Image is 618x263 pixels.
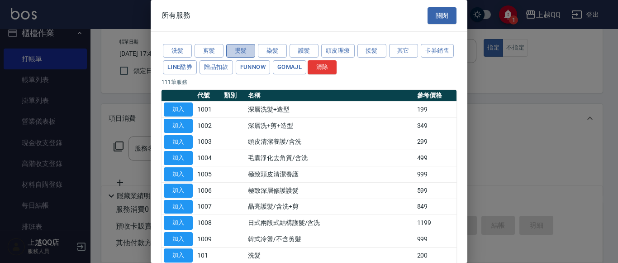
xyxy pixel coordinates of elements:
[273,60,306,74] button: GOMAJL
[195,231,222,248] td: 1009
[195,215,222,231] td: 1008
[195,117,222,134] td: 1002
[246,117,415,134] td: 深層洗+剪+造型
[415,117,457,134] td: 349
[195,134,222,150] td: 1003
[195,44,223,58] button: 剪髮
[195,182,222,199] td: 1006
[164,167,193,181] button: 加入
[246,134,415,150] td: 頭皮清潔養護/含洗
[415,102,457,118] td: 199
[290,44,319,58] button: 護髮
[246,231,415,248] td: 韓式冷燙/不含剪髮
[164,216,193,230] button: 加入
[236,60,270,74] button: FUNNOW
[164,184,193,198] button: 加入
[195,150,222,166] td: 1004
[308,60,337,74] button: 清除
[258,44,287,58] button: 染髮
[164,151,193,165] button: 加入
[195,90,222,102] th: 代號
[415,134,457,150] td: 299
[200,60,233,74] button: 贈品扣款
[415,231,457,248] td: 999
[164,232,193,246] button: 加入
[162,11,190,20] span: 所有服務
[162,78,456,86] p: 111 筆服務
[415,90,457,102] th: 參考價格
[246,102,415,118] td: 深層洗髮+造型
[195,166,222,183] td: 1005
[195,199,222,215] td: 1007
[163,44,192,58] button: 洗髮
[246,182,415,199] td: 極致深層修護護髮
[164,102,193,117] button: 加入
[246,215,415,231] td: 日式兩段式結構護髮/含洗
[222,90,246,102] th: 類別
[164,119,193,133] button: 加入
[164,200,193,214] button: 加入
[164,248,193,263] button: 加入
[415,199,457,215] td: 849
[246,150,415,166] td: 毛囊淨化去角質/含洗
[421,44,454,58] button: 卡券銷售
[321,44,355,58] button: 頭皮理療
[415,166,457,183] td: 999
[415,215,457,231] td: 1199
[246,199,415,215] td: 晶亮護髮/含洗+剪
[357,44,386,58] button: 接髮
[415,150,457,166] td: 499
[195,102,222,118] td: 1001
[389,44,418,58] button: 其它
[164,135,193,149] button: 加入
[415,182,457,199] td: 599
[246,166,415,183] td: 極致頭皮清潔養護
[163,60,197,74] button: LINE酷券
[226,44,255,58] button: 燙髮
[246,90,415,102] th: 名稱
[428,7,456,24] button: 關閉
